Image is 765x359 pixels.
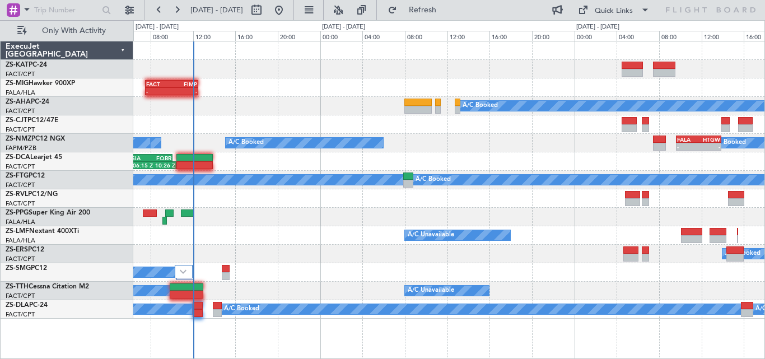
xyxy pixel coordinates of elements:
[6,209,90,216] a: ZS-PPGSuper King Air 200
[6,117,27,124] span: ZS-CJT
[405,31,447,41] div: 08:00
[29,27,118,35] span: Only With Activity
[6,255,35,263] a: FACT/CPT
[6,310,35,319] a: FACT/CPT
[6,218,35,226] a: FALA/HLA
[408,282,454,299] div: A/C Unavailable
[6,136,31,142] span: ZS-NMZ
[659,31,702,41] div: 08:00
[702,31,744,41] div: 12:00
[6,70,35,78] a: FACT/CPT
[6,162,35,171] a: FACT/CPT
[6,62,47,68] a: ZS-KATPC-24
[399,6,446,14] span: Refresh
[151,31,193,41] div: 08:00
[278,31,320,41] div: 20:00
[6,136,65,142] a: ZS-NMZPC12 NGX
[416,171,451,188] div: A/C Booked
[699,143,720,150] div: -
[6,99,31,105] span: ZS-AHA
[677,136,698,143] div: FALA
[6,154,30,161] span: ZS-DCA
[6,246,44,253] a: ZS-ERSPC12
[6,292,35,300] a: FACT/CPT
[6,117,58,124] a: ZS-CJTPC12/47E
[408,227,454,244] div: A/C Unavailable
[463,97,498,114] div: A/C Booked
[12,22,122,40] button: Only With Activity
[228,134,264,151] div: A/C Booked
[6,80,29,87] span: ZS-MIG
[572,1,655,19] button: Quick Links
[6,199,35,208] a: FACT/CPT
[6,88,35,97] a: FALA/HLA
[6,172,29,179] span: ZS-FTG
[6,302,29,309] span: ZS-DLA
[6,172,45,179] a: ZS-FTGPC12
[711,134,746,151] div: A/C Booked
[180,269,186,274] img: arrow-gray.svg
[6,283,29,290] span: ZS-TTH
[575,31,617,41] div: 00:00
[146,88,172,95] div: -
[6,265,47,272] a: ZS-SMGPC12
[6,144,36,152] a: FAPM/PZB
[6,107,35,115] a: FACT/CPT
[190,5,243,15] span: [DATE] - [DATE]
[133,162,154,169] div: 06:15 Z
[617,31,659,41] div: 04:00
[224,301,259,318] div: A/C Booked
[6,228,79,235] a: ZS-LMFNextant 400XTi
[150,155,171,161] div: FQBR
[532,31,575,41] div: 20:00
[171,81,197,87] div: FIMP
[6,246,28,253] span: ZS-ERS
[193,31,236,41] div: 12:00
[6,80,75,87] a: ZS-MIGHawker 900XP
[320,31,363,41] div: 00:00
[146,81,172,87] div: FACT
[489,31,532,41] div: 16:00
[128,155,150,161] div: FSIA
[725,245,761,262] div: A/C Booked
[6,181,35,189] a: FACT/CPT
[171,88,197,95] div: -
[322,22,365,32] div: [DATE] - [DATE]
[447,31,490,41] div: 12:00
[6,99,49,105] a: ZS-AHAPC-24
[6,265,31,272] span: ZS-SMG
[382,1,450,19] button: Refresh
[6,154,62,161] a: ZS-DCALearjet 45
[154,162,175,169] div: 10:26 Z
[6,191,28,198] span: ZS-RVL
[677,143,698,150] div: -
[235,31,278,41] div: 16:00
[595,6,633,17] div: Quick Links
[699,136,720,143] div: HTGW
[6,209,29,216] span: ZS-PPG
[6,191,58,198] a: ZS-RVLPC12/NG
[34,2,99,18] input: Trip Number
[362,31,405,41] div: 04:00
[6,236,35,245] a: FALA/HLA
[6,62,29,68] span: ZS-KAT
[6,302,48,309] a: ZS-DLAPC-24
[6,125,35,134] a: FACT/CPT
[6,283,89,290] a: ZS-TTHCessna Citation M2
[136,22,179,32] div: [DATE] - [DATE]
[6,228,29,235] span: ZS-LMF
[576,22,619,32] div: [DATE] - [DATE]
